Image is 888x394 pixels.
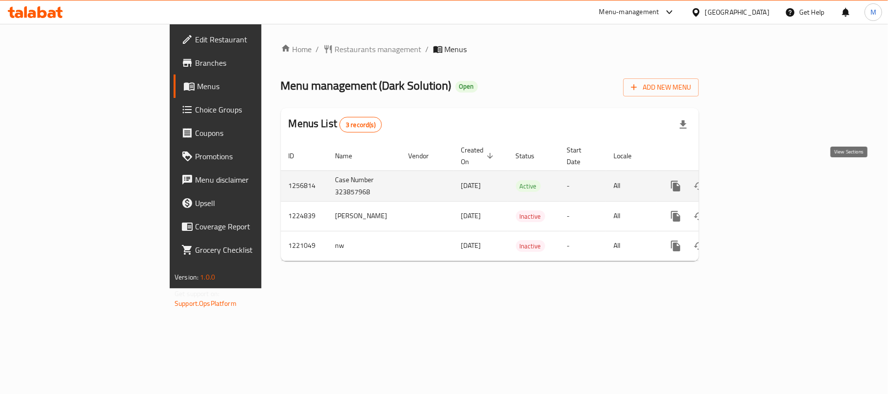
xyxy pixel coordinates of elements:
[175,271,198,283] span: Version:
[195,150,310,162] span: Promotions
[340,120,381,130] span: 3 record(s)
[559,170,606,201] td: -
[195,221,310,232] span: Coverage Report
[335,43,422,55] span: Restaurants management
[606,231,656,261] td: All
[426,43,429,55] li: /
[455,82,478,91] span: Open
[339,117,382,132] div: Total records count
[174,145,318,168] a: Promotions
[328,231,401,261] td: nw
[174,28,318,51] a: Edit Restaurant
[195,244,310,256] span: Grocery Checklist
[455,81,478,93] div: Open
[606,201,656,231] td: All
[195,34,310,45] span: Edit Restaurant
[461,239,481,252] span: [DATE]
[174,168,318,191] a: Menu disclaimer
[289,150,307,162] span: ID
[631,81,691,94] span: Add New Menu
[195,127,310,139] span: Coupons
[335,150,365,162] span: Name
[174,121,318,145] a: Coupons
[567,144,594,168] span: Start Date
[664,234,688,258] button: more
[516,150,548,162] span: Status
[281,141,766,261] table: enhanced table
[559,231,606,261] td: -
[200,271,215,283] span: 1.0.0
[175,297,237,310] a: Support.OpsPlatform
[664,174,688,198] button: more
[461,144,496,168] span: Created On
[323,43,422,55] a: Restaurants management
[174,215,318,238] a: Coverage Report
[870,7,876,18] span: M
[195,57,310,69] span: Branches
[461,179,481,192] span: [DATE]
[174,75,318,98] a: Menus
[688,205,711,228] button: Change Status
[195,197,310,209] span: Upsell
[656,141,766,171] th: Actions
[289,116,382,132] h2: Menus List
[195,174,310,186] span: Menu disclaimer
[671,113,695,136] div: Export file
[705,7,770,18] div: [GEOGRAPHIC_DATA]
[516,240,545,252] div: Inactive
[688,234,711,258] button: Change Status
[516,211,545,222] span: Inactive
[328,170,401,201] td: Case Number 323857968
[174,191,318,215] a: Upsell
[175,287,219,300] span: Get support on:
[174,238,318,262] a: Grocery Checklist
[197,80,310,92] span: Menus
[461,209,481,222] span: [DATE]
[174,51,318,75] a: Branches
[281,43,699,55] nav: breadcrumb
[516,180,541,192] div: Active
[614,150,645,162] span: Locale
[516,241,545,252] span: Inactive
[623,78,699,96] button: Add New Menu
[559,201,606,231] td: -
[599,6,659,18] div: Menu-management
[409,150,442,162] span: Vendor
[516,181,541,192] span: Active
[174,98,318,121] a: Choice Groups
[195,104,310,115] span: Choice Groups
[281,75,452,96] span: Menu management ( Dark Solution )
[445,43,467,55] span: Menus
[664,205,688,228] button: more
[328,201,401,231] td: [PERSON_NAME]
[606,170,656,201] td: All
